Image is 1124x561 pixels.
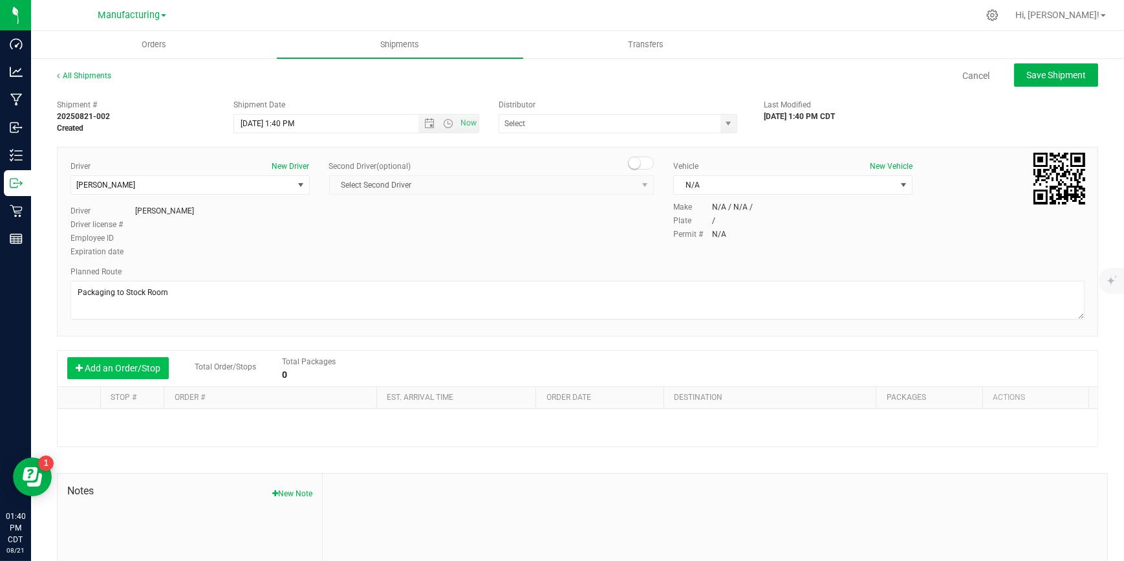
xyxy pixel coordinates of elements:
[674,176,896,194] span: N/A
[57,99,214,111] span: Shipment #
[175,393,205,402] a: Order #
[764,112,835,121] strong: [DATE] 1:40 PM CDT
[70,219,135,230] label: Driver license #
[70,160,91,172] label: Driver
[387,393,453,402] a: Est. arrival time
[764,99,811,111] label: Last Modified
[67,483,312,499] span: Notes
[720,115,737,133] span: select
[1026,70,1086,80] span: Save Shipment
[499,115,713,133] input: Select
[674,393,722,402] a: Destination
[673,201,712,213] label: Make
[135,205,194,217] div: [PERSON_NAME]
[984,9,1000,21] div: Manage settings
[1033,153,1085,204] img: Scan me!
[10,177,23,190] inline-svg: Outbound
[277,31,523,58] a: Shipments
[10,65,23,78] inline-svg: Analytics
[673,160,698,172] label: Vehicle
[57,124,83,133] strong: Created
[111,393,136,402] a: Stop #
[1015,10,1099,20] span: Hi, [PERSON_NAME]!
[70,232,135,244] label: Employee ID
[6,511,25,545] p: 01:40 PM CDT
[10,149,23,162] inline-svg: Inventory
[523,31,769,58] a: Transfers
[712,201,753,213] div: N/A / N/A /
[499,99,535,111] label: Distributor
[272,488,312,500] button: New Note
[1033,153,1085,204] qrcode: 20250821-002
[546,393,591,402] a: Order date
[896,176,912,194] span: select
[31,31,277,58] a: Orders
[282,357,336,366] span: Total Packages
[6,545,25,555] p: 08/21
[458,114,480,133] span: Set Current date
[233,99,285,111] label: Shipment Date
[292,176,308,194] span: select
[57,71,111,80] a: All Shipments
[363,39,437,50] span: Shipments
[712,215,715,226] div: /
[57,112,110,121] strong: 20250821-002
[870,160,913,172] button: New Vehicle
[673,228,712,240] label: Permit #
[712,228,726,240] div: N/A
[76,181,135,190] span: [PERSON_NAME]
[70,246,135,258] label: Expiration date
[10,121,23,134] inline-svg: Inbound
[67,357,169,379] button: Add an Order/Stop
[70,267,122,276] span: Planned Route
[982,387,1088,409] th: Actions
[13,457,52,496] iframe: Resource center
[195,362,256,371] span: Total Order/Stops
[377,162,411,171] span: (optional)
[418,118,440,129] span: Open the date view
[437,118,459,129] span: Open the time view
[98,10,160,21] span: Manufacturing
[272,160,310,172] button: New Driver
[1014,63,1098,87] button: Save Shipment
[70,205,135,217] label: Driver
[10,38,23,50] inline-svg: Dashboard
[10,204,23,217] inline-svg: Retail
[962,69,989,82] a: Cancel
[38,456,54,471] iframe: Resource center unread badge
[887,393,926,402] a: Packages
[611,39,681,50] span: Transfers
[282,369,287,380] strong: 0
[673,215,712,226] label: Plate
[329,160,411,172] label: Second Driver
[10,93,23,106] inline-svg: Manufacturing
[10,232,23,245] inline-svg: Reports
[124,39,184,50] span: Orders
